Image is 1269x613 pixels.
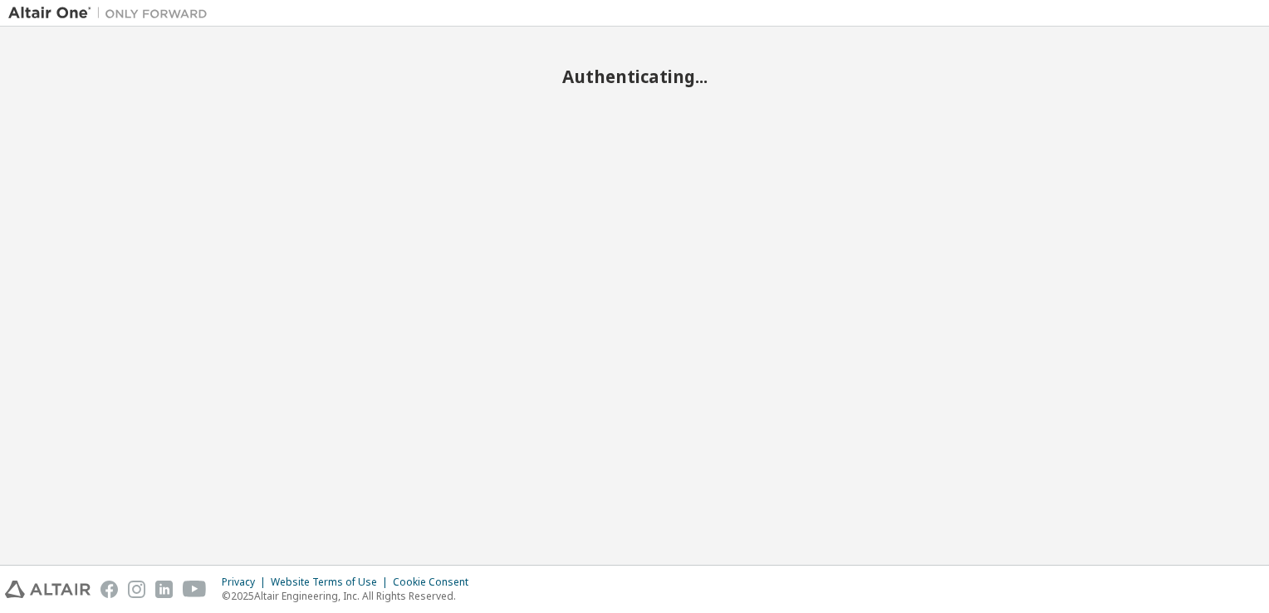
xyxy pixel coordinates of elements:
[128,581,145,598] img: instagram.svg
[5,581,91,598] img: altair_logo.svg
[222,576,271,589] div: Privacy
[393,576,478,589] div: Cookie Consent
[222,589,478,603] p: © 2025 Altair Engineering, Inc. All Rights Reserved.
[271,576,393,589] div: Website Terms of Use
[100,581,118,598] img: facebook.svg
[155,581,173,598] img: linkedin.svg
[183,581,207,598] img: youtube.svg
[8,66,1261,87] h2: Authenticating...
[8,5,216,22] img: Altair One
